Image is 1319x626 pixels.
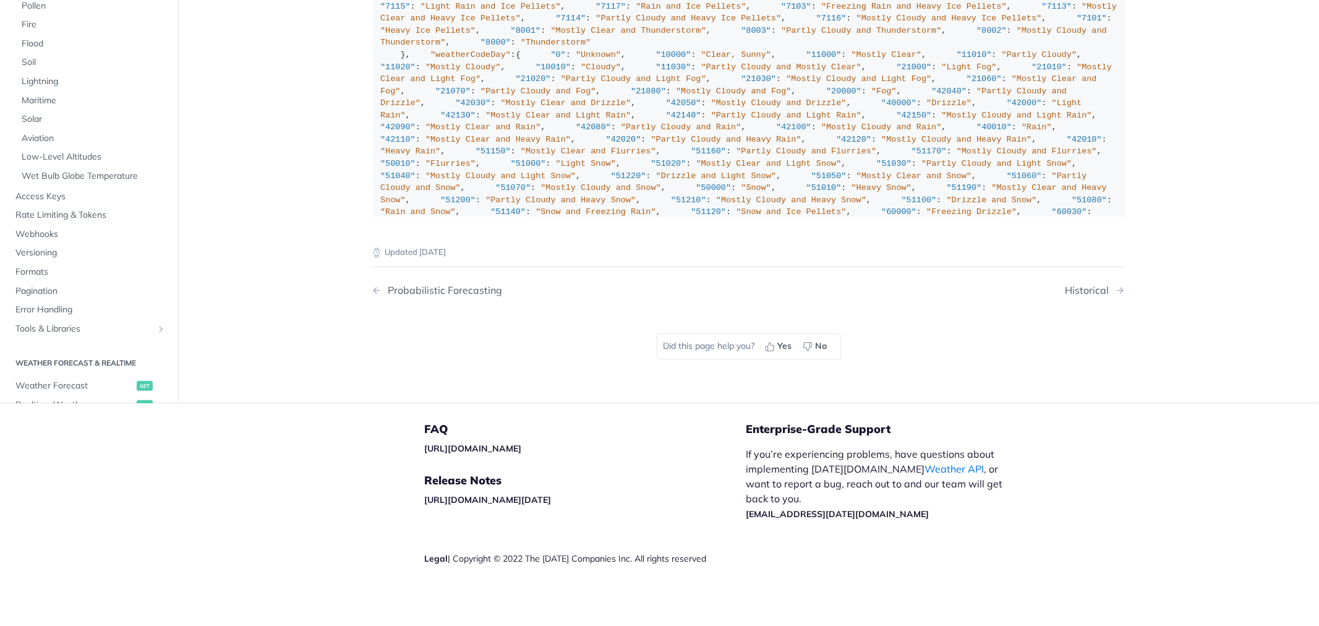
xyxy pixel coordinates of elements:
span: "Thunderstorm" [521,38,591,47]
a: Low-Level Altitudes [15,148,169,166]
span: "7115" [380,2,411,11]
span: "Mostly Cloudy and Light Rain" [941,111,1091,120]
span: "42150" [897,111,932,120]
span: Error Handling [15,304,166,316]
span: "Mostly Clear and Fog" [380,74,1102,96]
a: Soil [15,53,169,72]
span: "weatherCodeDay" [430,50,511,59]
span: "Rain and Snow" [380,207,456,217]
span: "Partly Cloudy and Heavy Ice Pellets" [595,14,781,23]
span: "Clear, Sunny" [701,50,771,59]
span: "42120" [836,135,871,144]
span: "40010" [976,122,1012,132]
span: "7101" [1077,14,1107,23]
a: Legal [425,553,448,564]
span: "Drizzle and Light Snow" [656,171,776,181]
a: Fire [15,15,169,34]
span: "51000" [511,159,546,168]
span: Lightning [22,75,166,88]
span: Wet Bulb Globe Temperature [22,170,166,182]
span: "Drizzle" [926,98,971,108]
span: "10010" [536,62,571,72]
span: "Partly Cloudy and Rain" [621,122,741,132]
span: "Freezing Rain and Heavy Ice Pellets" [821,2,1007,11]
span: "Mostly Cloudy and Drizzle" [711,98,847,108]
span: "Mostly Clear and Snow" [856,171,971,181]
span: "Partly Cloudy and Fog" [480,87,595,96]
span: "51040" [380,171,416,181]
span: "Drizzle and Snow" [947,195,1037,205]
span: "Partly Cloudy and Mostly Clear" [701,62,861,72]
div: | Copyright © 2022 The [DATE] Companies Inc. All rights reserved [425,552,746,565]
span: "Cloudy" [581,62,621,72]
span: Flood [22,38,166,50]
span: "42000" [1007,98,1042,108]
span: "Heavy Ice Pellets" [380,26,476,35]
a: Pagination [9,282,169,301]
span: "42110" [380,135,416,144]
span: Maritime [22,95,166,107]
span: Solar [22,113,166,126]
span: "60030" [1052,207,1087,217]
span: get [137,400,153,410]
span: "Mostly Cloudy and Light Snow" [425,171,576,181]
span: "42010" [1067,135,1102,144]
span: get [137,381,153,391]
span: "Mostly Clear and Light Rain" [485,111,631,120]
span: "Partly Cloudy and Light Fog" [561,74,706,84]
span: "Mostly Cloudy" [425,62,501,72]
span: "51220" [611,171,646,181]
a: Weather API [925,463,984,475]
span: "7114" [556,14,586,23]
span: "11030" [656,62,691,72]
span: "8001" [511,26,541,35]
span: "21030" [741,74,776,84]
span: "42040" [931,87,967,96]
span: "7117" [595,2,626,11]
span: "Fog" [871,87,897,96]
a: Webhooks [9,225,169,244]
span: "Snow and Ice Pellets" [736,207,846,217]
span: "21010" [1031,62,1067,72]
span: "10000" [656,50,691,59]
span: "Rain" [1022,122,1052,132]
span: "42090" [380,122,416,132]
span: No [816,340,827,353]
div: Historical [1065,285,1116,296]
span: "Mostly Clear and Thunderstorm" [550,26,706,35]
span: "0" [550,50,565,59]
h5: Release Notes [425,473,746,488]
span: Access Keys [15,191,166,203]
a: Access Keys [9,187,169,206]
span: "11010" [957,50,992,59]
span: "8000" [480,38,511,47]
span: "21000" [897,62,932,72]
span: Weather Forecast [15,380,134,392]
h2: Weather Forecast & realtime [9,358,169,369]
a: [EMAIL_ADDRESS][DATE][DOMAIN_NAME] [746,508,929,520]
span: "51010" [806,183,842,192]
span: "51070" [495,183,531,192]
span: "Snow and Freezing Rain" [536,207,655,217]
span: "Rain and Ice Pellets" [636,2,746,11]
span: "51120" [691,207,726,217]
span: "Mostly Clear and Flurries" [521,147,656,156]
a: [URL][DOMAIN_NAME][DATE] [425,494,552,505]
div: Did this page help you? [657,333,841,359]
span: "7116" [816,14,847,23]
span: "60000" [881,207,916,217]
span: "42080" [576,122,611,132]
span: "51150" [476,147,511,156]
span: Tools & Libraries [15,323,153,335]
span: "7103" [781,2,811,11]
span: "21020" [516,74,551,84]
span: Formats [15,266,166,278]
a: [URL][DOMAIN_NAME] [425,443,522,454]
span: "11000" [806,50,842,59]
span: "Mostly Cloudy and Fog" [676,87,791,96]
span: "Mostly Clear and Light Snow" [696,159,841,168]
span: Rate Limiting & Tokens [15,209,166,221]
a: Error Handling [9,301,169,319]
span: "51080" [1072,195,1107,205]
span: "Mostly Cloudy and Heavy Ice Pellets" [856,14,1042,23]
